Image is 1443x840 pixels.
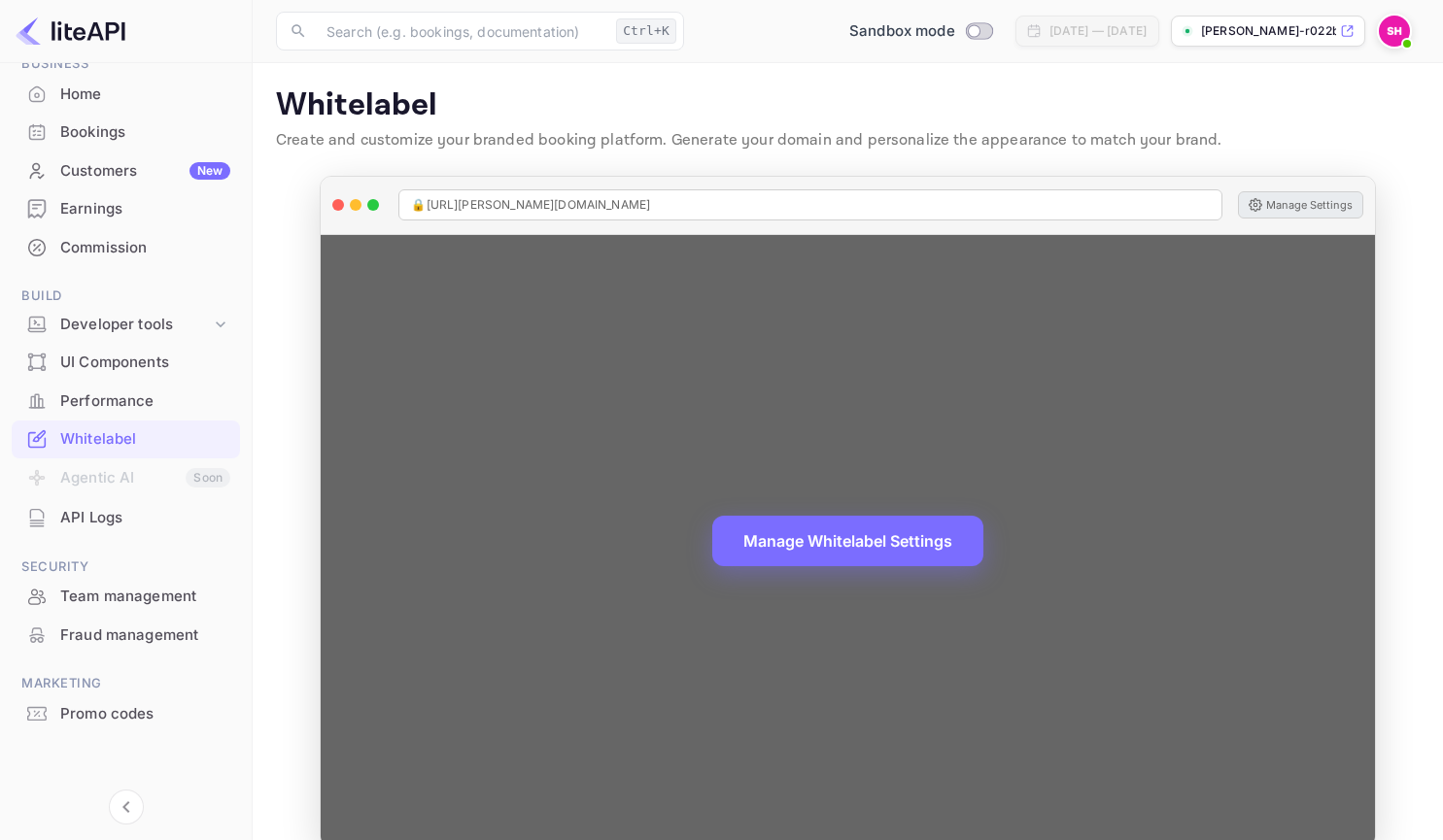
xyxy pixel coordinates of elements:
[60,507,230,529] div: API Logs
[60,703,230,725] div: Promo codes
[1238,191,1363,218] button: Manage Settings
[12,229,240,265] a: Commission
[411,196,650,214] span: 🔒 [URL][PERSON_NAME][DOMAIN_NAME]
[16,16,125,47] img: LiteAPI logo
[60,586,230,608] div: Team management
[60,428,230,451] div: Whitelabel
[712,516,983,566] button: Manage Whitelabel Settings
[842,20,1000,43] div: Switch to Production mode
[12,556,240,578] span: Security
[109,790,144,824] button: Collapse navigation
[276,86,1420,125] p: Whitelabel
[12,229,240,267] div: Commission
[616,18,676,44] div: Ctrl+K
[12,617,240,653] a: Fraud management
[60,84,230,106] div: Home
[12,344,240,380] a: UI Components
[12,190,240,226] a: Earnings
[60,198,230,220] div: Earnings
[189,162,230,180] div: New
[60,352,230,374] div: UI Components
[12,152,240,190] div: CustomersNew
[12,308,240,342] div: Developer tools
[12,76,240,114] div: Home
[12,420,240,458] div: Whitelabel
[12,673,240,694] span: Marketing
[1201,22,1336,40] p: [PERSON_NAME]-r022b....
[12,286,240,307] span: Build
[12,383,240,420] div: Performance
[12,499,240,535] a: API Logs
[12,578,240,614] a: Team management
[1049,22,1147,40] div: [DATE] — [DATE]
[12,114,240,150] a: Bookings
[60,390,230,413] div: Performance
[12,76,240,112] a: Home
[60,121,230,144] div: Bookings
[12,499,240,537] div: API Logs
[12,114,240,151] div: Bookings
[12,578,240,616] div: Team management
[12,420,240,456] a: Whitelabel
[60,624,230,647] div: Fraud management
[60,314,211,336] div: Developer tools
[12,152,240,188] a: CustomersNew
[12,695,240,733] div: Promo codes
[315,12,608,50] input: Search (e.g. bookings, documentation)
[276,129,1420,152] p: Create and customize your branded booking platform. Generate your domain and personalize the appe...
[1379,16,1410,47] img: Serena Hartigan
[12,383,240,419] a: Performance
[12,617,240,655] div: Fraud management
[12,695,240,731] a: Promo codes
[60,160,230,183] div: Customers
[60,237,230,259] div: Commission
[12,190,240,228] div: Earnings
[12,344,240,382] div: UI Components
[12,53,240,75] span: Business
[849,20,955,43] span: Sandbox mode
